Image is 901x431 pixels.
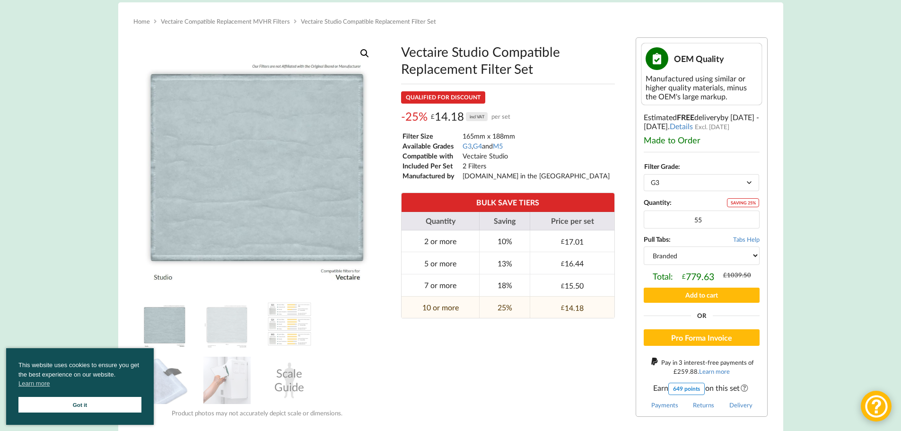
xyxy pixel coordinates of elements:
span: per set [491,109,510,124]
td: Compatible with [402,151,461,160]
td: 2 Filters [462,161,610,170]
span: OEM Quality [674,53,724,64]
th: Saving [479,212,530,230]
h1: Vectaire Studio Compatible Replacement Filter Set [401,43,615,77]
img: Dimensions and Filter Grade of the Vectaire Studio Compatible MVHR Filter Replacement Set from MV... [203,300,251,348]
span: £ [682,273,686,280]
div: Or [644,313,760,319]
a: Delivery [729,401,752,409]
b: Pull Tabs: [644,235,671,243]
td: 7 or more [402,274,480,296]
div: 17.01 [561,237,584,246]
button: Add to cart [644,288,760,302]
span: This website uses cookies to ensure you get the best experience on our website. [18,361,141,391]
img: MVHR Filter with a Black Tag [141,357,188,404]
span: by [DATE] - [DATE] [644,113,759,131]
img: Vectaire Studio Compatible MVHR Filter Replacement Set from MVHR.shop [141,300,188,348]
td: Available Grades [402,141,461,150]
div: Manufactured using similar or higher quality materials, minus the OEM's large markup. [646,74,758,101]
img: A Table showing a comparison between G3, G4 and M5 for MVHR Filters and their efficiency at captu... [266,300,313,348]
div: 779.63 [682,271,714,282]
a: View full-screen image gallery [356,45,373,62]
span: £ [561,304,565,311]
div: Estimated delivery . [636,37,768,417]
td: Manufactured by [402,171,461,180]
td: 10 or more [402,296,480,318]
td: , and [462,141,610,150]
div: QUALIFIED FOR DISCOUNT [401,91,485,104]
span: £ [561,237,565,245]
b: FREE [677,113,694,122]
td: 18% [479,274,530,296]
span: £ [561,260,565,267]
span: Pay in 3 interest-free payments of . [661,359,754,375]
div: cookieconsent [6,348,154,425]
a: M5 [493,142,503,150]
td: 13% [479,252,530,274]
div: 14.18 [431,109,511,124]
div: Product photos may not accurately depict scale or dimensions. [133,409,381,417]
input: Product quantity [644,211,760,229]
div: SAVING 25% [727,198,759,207]
a: Got it cookie [18,397,141,413]
div: 1039.50 [723,271,751,279]
span: Earn on this set [644,383,760,395]
td: Vectaire Studio [462,151,610,160]
a: Learn more [699,368,730,375]
div: 15.50 [561,281,584,290]
th: BULK SAVE TIERS [402,193,614,211]
td: 2 or more [402,230,480,252]
a: cookies - Learn more [18,379,50,388]
a: Vectaire Compatible Replacement MVHR Filters [161,18,290,25]
th: Price per set [530,212,614,230]
a: Returns [693,401,714,409]
span: £ [561,282,565,290]
img: Installing an MVHR Filter [203,357,251,404]
a: G3 [463,142,472,150]
div: 649 points [668,383,705,395]
div: Scale Guide [266,357,313,404]
span: Excl. [DATE] [695,123,729,131]
div: 14.18 [561,303,584,312]
div: Made to Order [644,135,760,145]
th: Quantity [402,212,480,230]
span: Tabs Help [733,236,760,243]
a: Payments [651,401,678,409]
td: Filter Size [402,132,461,141]
span: £ [723,271,727,279]
span: £ [674,368,677,375]
div: incl VAT [466,112,488,121]
label: Filter Grade [644,162,678,170]
span: £ [431,109,435,124]
a: Details [670,122,693,131]
div: 16.44 [561,259,584,268]
a: G4 [473,142,482,150]
td: [DOMAIN_NAME] in the [GEOGRAPHIC_DATA] [462,171,610,180]
a: Home [133,18,150,25]
div: 259.88 [674,368,698,375]
span: -25% [401,109,428,124]
button: Pro Forma Invoice [644,329,760,346]
span: Total: [653,271,673,282]
td: 5 or more [402,252,480,274]
td: 25% [479,296,530,318]
td: 165mm x 188mm [462,132,610,141]
td: 10% [479,230,530,252]
td: Included Per Set [402,161,461,170]
span: Vectaire Studio Compatible Replacement Filter Set [301,18,436,25]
